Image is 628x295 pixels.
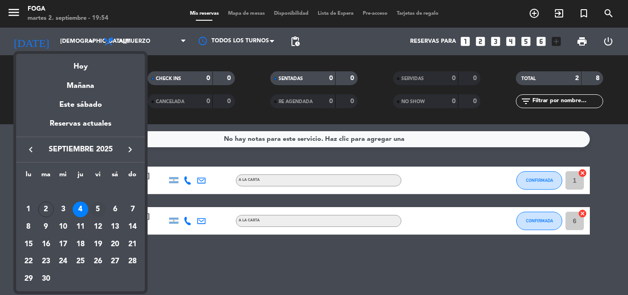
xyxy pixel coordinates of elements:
[21,219,36,235] div: 8
[73,237,88,252] div: 18
[124,169,141,184] th: domingo
[107,236,124,253] td: 20 de septiembre de 2025
[55,202,71,217] div: 3
[38,254,54,269] div: 23
[125,237,140,252] div: 21
[54,201,72,219] td: 3 de septiembre de 2025
[16,118,145,137] div: Reservas actuales
[37,236,55,253] td: 16 de septiembre de 2025
[37,253,55,271] td: 23 de septiembre de 2025
[21,237,36,252] div: 15
[55,254,71,269] div: 24
[89,201,107,219] td: 5 de septiembre de 2025
[20,253,37,271] td: 22 de septiembre de 2025
[38,271,54,287] div: 30
[37,270,55,288] td: 30 de septiembre de 2025
[107,254,123,269] div: 27
[38,219,54,235] div: 9
[73,202,88,217] div: 4
[54,169,72,184] th: miércoles
[73,219,88,235] div: 11
[16,54,145,73] div: Hoy
[72,218,89,236] td: 11 de septiembre de 2025
[21,202,36,217] div: 1
[107,253,124,271] td: 27 de septiembre de 2025
[107,237,123,252] div: 20
[125,254,140,269] div: 28
[23,144,39,156] button: keyboard_arrow_left
[39,144,122,156] span: septiembre 2025
[37,201,55,219] td: 2 de septiembre de 2025
[72,253,89,271] td: 25 de septiembre de 2025
[90,237,106,252] div: 19
[90,254,106,269] div: 26
[38,237,54,252] div: 16
[125,219,140,235] div: 14
[20,236,37,253] td: 15 de septiembre de 2025
[20,270,37,288] td: 29 de septiembre de 2025
[90,219,106,235] div: 12
[107,169,124,184] th: sábado
[124,236,141,253] td: 21 de septiembre de 2025
[107,219,123,235] div: 13
[20,218,37,236] td: 8 de septiembre de 2025
[20,169,37,184] th: lunes
[89,236,107,253] td: 19 de septiembre de 2025
[124,253,141,271] td: 28 de septiembre de 2025
[37,218,55,236] td: 9 de septiembre de 2025
[20,201,37,219] td: 1 de septiembre de 2025
[124,201,141,219] td: 7 de septiembre de 2025
[37,169,55,184] th: martes
[20,184,141,201] td: SEP.
[72,201,89,219] td: 4 de septiembre de 2025
[21,271,36,287] div: 29
[16,92,145,118] div: Este sábado
[54,218,72,236] td: 10 de septiembre de 2025
[107,201,124,219] td: 6 de septiembre de 2025
[72,169,89,184] th: jueves
[16,73,145,92] div: Mañana
[38,202,54,217] div: 2
[54,253,72,271] td: 24 de septiembre de 2025
[125,144,136,155] i: keyboard_arrow_right
[55,219,71,235] div: 10
[122,144,138,156] button: keyboard_arrow_right
[90,202,106,217] div: 5
[107,218,124,236] td: 13 de septiembre de 2025
[55,237,71,252] div: 17
[21,254,36,269] div: 22
[25,144,36,155] i: keyboard_arrow_left
[89,253,107,271] td: 26 de septiembre de 2025
[89,218,107,236] td: 12 de septiembre de 2025
[124,218,141,236] td: 14 de septiembre de 2025
[107,202,123,217] div: 6
[89,169,107,184] th: viernes
[54,236,72,253] td: 17 de septiembre de 2025
[73,254,88,269] div: 25
[72,236,89,253] td: 18 de septiembre de 2025
[125,202,140,217] div: 7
